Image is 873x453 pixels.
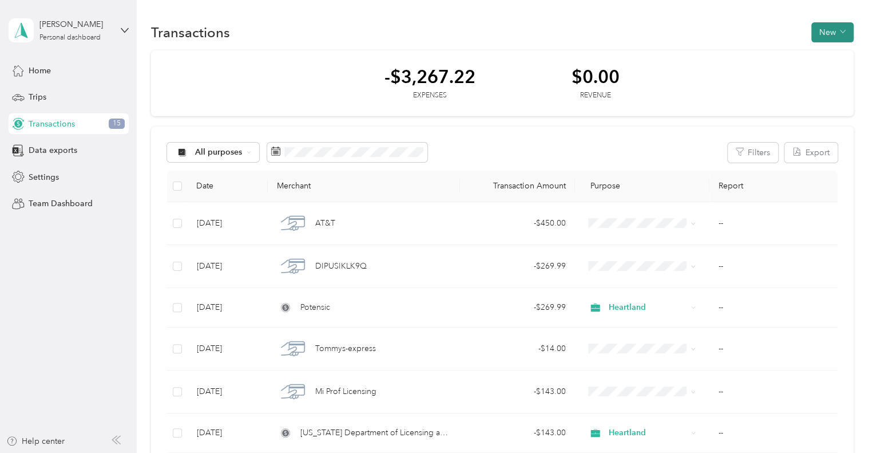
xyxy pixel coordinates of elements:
span: DIPUSIKLK9Q [315,260,367,273]
span: Heartland [609,301,688,314]
button: Export [784,143,838,163]
img: Tommys-express [281,337,305,361]
span: Tommys-express [315,342,376,355]
div: Expenses [384,90,475,101]
button: Help center [6,435,65,447]
span: Trips [29,91,46,103]
th: Merchant [268,171,459,202]
span: 15 [109,119,125,129]
span: Home [29,65,51,77]
td: [DATE] [187,413,268,453]
td: [DATE] [187,288,268,328]
h1: Transactions [151,26,230,38]
span: Heartland [609,427,688,439]
div: Revenue [572,90,620,101]
div: -$3,267.22 [384,66,475,86]
div: [PERSON_NAME] [39,18,111,30]
div: Personal dashboard [39,34,101,41]
td: -- [709,245,838,288]
td: [DATE] [187,371,268,413]
button: New [811,22,854,42]
span: Data exports [29,144,77,156]
th: Date [187,171,268,202]
span: Mi Prof Licensing [315,385,376,398]
td: -- [709,288,838,328]
span: Purpose [584,181,620,191]
img: DIPUSIKLK9Q [281,254,305,278]
span: All purposes [195,148,243,156]
td: -- [709,371,838,413]
span: AT&T [315,217,335,230]
button: Filters [728,143,778,163]
div: - $14.00 [469,342,566,355]
span: Potensic [300,301,330,314]
span: Transactions [29,118,75,130]
div: - $269.99 [469,301,566,314]
span: Team Dashboard [29,198,93,210]
td: [DATE] [187,245,268,288]
div: - $269.99 [469,260,566,273]
td: [DATE] [187,202,268,245]
div: - $450.00 [469,217,566,230]
div: $0.00 [572,66,620,86]
span: Settings [29,171,59,183]
img: Mi Prof Licensing [281,380,305,404]
td: -- [709,328,838,371]
iframe: Everlance-gr Chat Button Frame [809,389,873,453]
div: - $143.00 [469,385,566,398]
td: -- [709,413,838,453]
td: [DATE] [187,328,268,371]
div: - $143.00 [469,427,566,439]
img: AT&T [281,211,305,235]
th: Report [709,171,838,202]
td: -- [709,202,838,245]
span: [US_STATE] Department of Licensing and Regulatory Affairs [300,427,451,439]
th: Transaction Amount [460,171,575,202]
